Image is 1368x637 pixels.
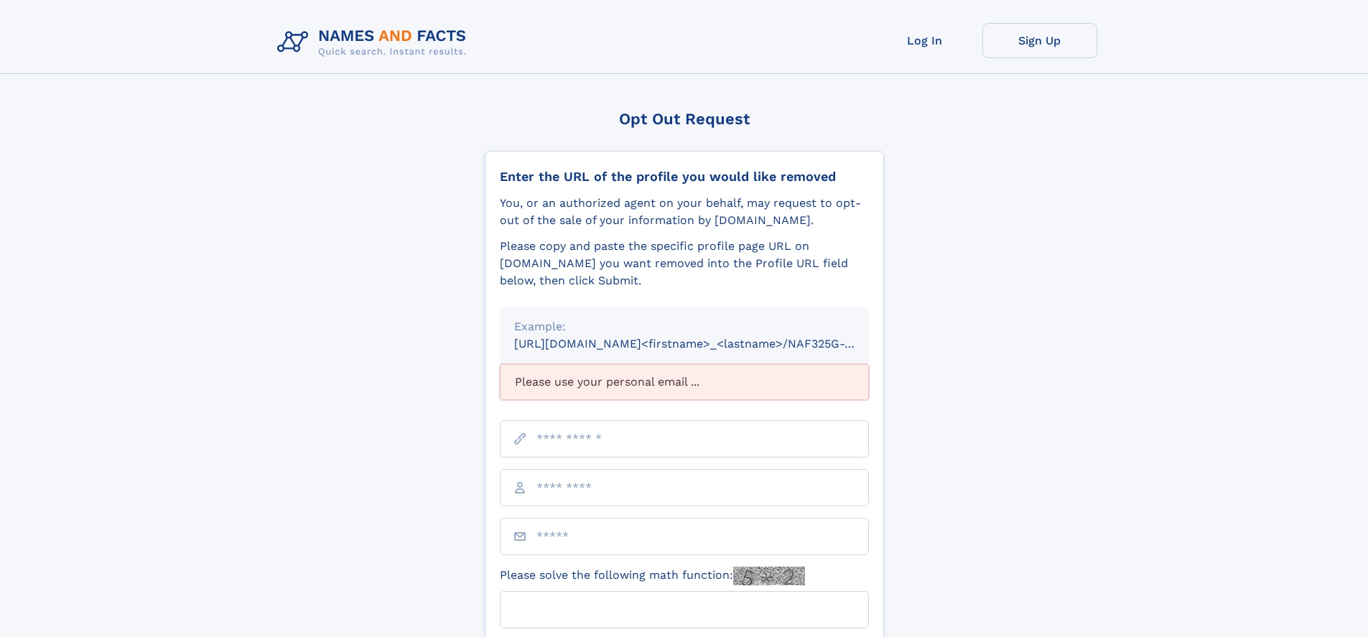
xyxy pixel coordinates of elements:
div: Example: [514,318,855,335]
a: Log In [867,23,982,58]
img: Logo Names and Facts [271,23,478,62]
label: Please solve the following math function: [500,567,805,585]
small: [URL][DOMAIN_NAME]<firstname>_<lastname>/NAF325G-xxxxxxxx [514,337,896,350]
div: Please copy and paste the specific profile page URL on [DOMAIN_NAME] you want removed into the Pr... [500,238,869,289]
div: Please use your personal email ... [500,364,869,400]
a: Sign Up [982,23,1097,58]
div: Enter the URL of the profile you would like removed [500,169,869,185]
div: You, or an authorized agent on your behalf, may request to opt-out of the sale of your informatio... [500,195,869,229]
div: Opt Out Request [485,110,884,128]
